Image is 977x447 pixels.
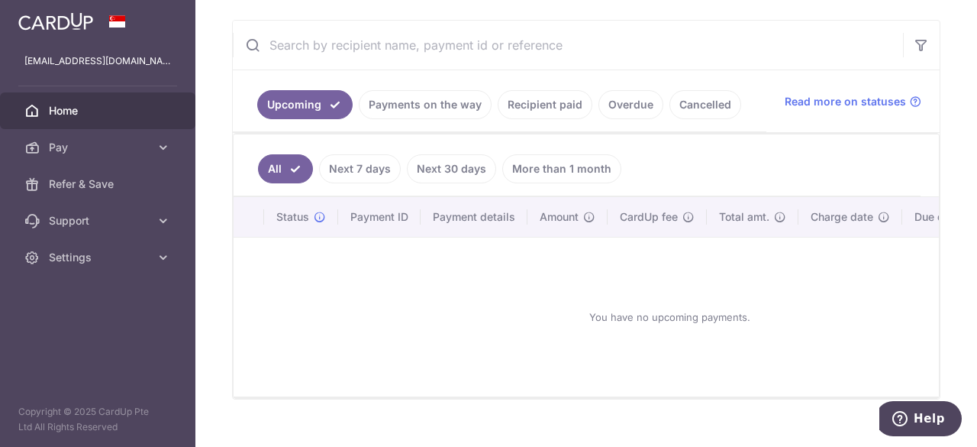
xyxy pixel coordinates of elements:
span: Charge date [811,209,873,225]
span: Settings [49,250,150,265]
a: All [258,154,313,183]
span: Read more on statuses [785,94,906,109]
span: Home [49,103,150,118]
p: [EMAIL_ADDRESS][DOMAIN_NAME] [24,53,171,69]
a: Overdue [598,90,663,119]
span: Support [49,213,150,228]
a: Next 30 days [407,154,496,183]
img: CardUp [18,12,93,31]
span: CardUp fee [620,209,678,225]
th: Payment details [421,197,527,237]
span: Status [276,209,309,225]
a: Upcoming [257,90,353,119]
span: Total amt. [719,209,769,225]
a: Next 7 days [319,154,401,183]
span: Due date [914,209,960,225]
span: Amount [540,209,579,225]
a: Read more on statuses [785,94,921,109]
th: Payment ID [338,197,421,237]
a: Cancelled [669,90,741,119]
a: Payments on the way [359,90,492,119]
span: Refer & Save [49,177,150,192]
iframe: Opens a widget where you can find more information [879,401,962,439]
span: Pay [49,140,150,155]
a: Recipient paid [498,90,592,119]
input: Search by recipient name, payment id or reference [233,21,903,70]
a: More than 1 month [502,154,621,183]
